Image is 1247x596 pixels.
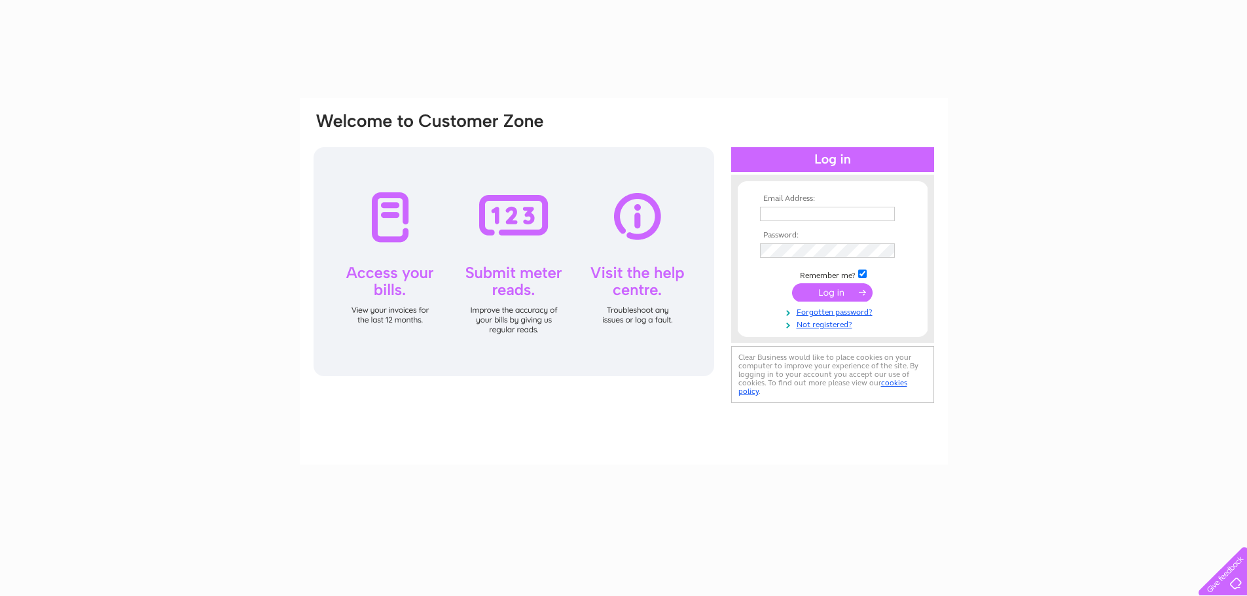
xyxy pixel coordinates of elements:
a: cookies policy [738,378,907,396]
th: Email Address: [757,194,909,203]
a: Not registered? [760,317,909,330]
a: Forgotten password? [760,305,909,317]
input: Submit [792,283,873,302]
td: Remember me? [757,268,909,281]
div: Clear Business would like to place cookies on your computer to improve your experience of the sit... [731,346,934,403]
th: Password: [757,231,909,240]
